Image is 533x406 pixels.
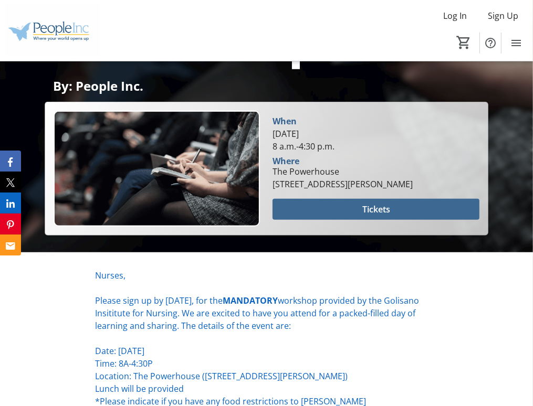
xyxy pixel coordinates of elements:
[443,9,467,22] span: Log In
[273,165,413,178] div: The Powerhouse
[95,295,223,306] span: Please sign up by [DATE], for the
[435,7,475,24] button: Log In
[95,295,419,332] span: workshop provided by the Golisano Insititute for Nursing. We are excited to have you attend for a...
[95,358,153,369] span: Time: 8A-4:30P
[488,9,518,22] span: Sign Up
[53,79,480,93] p: By: People Inc.
[479,7,527,24] button: Sign Up
[95,383,184,394] span: Lunch will be provided
[480,33,501,54] button: Help
[95,345,144,357] span: Date: [DATE]
[454,33,473,52] button: Cart
[362,203,390,216] span: Tickets
[273,199,479,220] button: Tickets
[273,157,299,165] div: Where
[273,178,413,190] div: [STREET_ADDRESS][PERSON_NAME]
[273,127,479,153] div: [DATE] 8 a.m.-4:30 p.m.
[95,370,348,382] span: Location: The Powerhouse ([STREET_ADDRESS][PERSON_NAME])
[54,111,260,227] img: Campaign CTA Media Photo
[6,4,100,57] img: People Inc.'s Logo
[223,295,278,306] strong: MANDATORY
[273,115,297,127] div: When
[506,33,527,54] button: Menu
[95,270,126,281] span: Nurses,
